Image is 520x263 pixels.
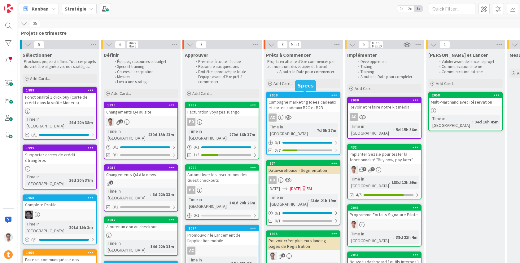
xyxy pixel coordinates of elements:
div: 1996 [107,103,177,107]
div: 2082Ajouter un don au checkout [104,217,177,231]
span: Add Card... [355,86,374,91]
div: 1299 [186,165,259,171]
span: 1 [439,41,450,48]
li: Ajouter la Date pour completer [355,74,421,79]
span: : [150,191,151,198]
div: 1968 [26,196,96,200]
div: 1967 [186,102,259,108]
div: Time in [GEOGRAPHIC_DATA] [350,123,393,136]
div: Automatiser les inscriptions des Guest checkouts [186,171,259,184]
div: Facturation Voyages Tuango [186,108,259,116]
div: Time in [GEOGRAPHIC_DATA] [106,240,148,253]
div: Min 2 [129,42,136,45]
div: 2000Campagne marketing Idées cadeaux et cartes cadeaux B2C et B2B [267,92,340,112]
div: 974 [267,161,340,166]
li: Équipes, ressources et budget [111,59,177,64]
li: Testing [355,64,421,69]
span: [DATE] [290,185,301,192]
div: 2041Programme Forfaits Signature Pilote [348,205,421,219]
span: 5 [358,41,369,48]
div: 7d 5h 37m [315,127,338,134]
span: : [308,197,309,204]
span: 0 / 1 [31,132,37,138]
div: 0/1 [23,131,96,139]
span: Approuver [185,52,208,58]
div: 0/1 [186,212,259,219]
div: Time in [GEOGRAPHIC_DATA] [269,194,308,207]
span: Implémenter [347,52,377,58]
img: JG [350,166,358,174]
div: Implanter Sezzle pour tester la fonctionnalité "Buy now, pay later" [348,150,421,164]
div: 1968Complete Profile [23,195,96,209]
div: 230d 15h 23m [146,131,176,138]
div: 1985Pouvoir créer plusieurs landing pages de Registration [267,231,340,250]
li: Valider avant de lancer le projet [436,59,502,64]
div: 432 [348,145,421,150]
div: AC [348,113,421,121]
span: : [393,234,394,241]
div: 1985 [269,232,340,236]
span: : [389,179,390,186]
span: 1/3 [194,152,199,158]
span: Add Card... [192,91,212,96]
div: PD [186,186,259,194]
div: Programme Forfaits Signature Pilote [348,211,421,219]
span: 0 / 1 [275,210,281,216]
div: Time in [GEOGRAPHIC_DATA] [269,123,314,137]
div: Datawarehouse - Segmentation [267,166,340,174]
span: : [393,126,394,133]
p: Projets en attente d'être commencés par au moins une des équipes de travail [267,59,339,69]
span: : [314,127,315,134]
span: 0/2 [112,204,118,210]
div: 0/1 [186,143,259,151]
div: 2090 [351,98,421,102]
div: 1968 [23,195,96,201]
img: JG [106,118,114,126]
span: : [227,131,228,138]
div: 34d 18h 45m [473,118,500,125]
div: 201d 15h 1m [68,224,94,231]
span: [DATE] [269,185,280,192]
div: 2041 [351,206,421,210]
span: 3 [277,41,288,48]
p: Prochains projets à définir. Tous ces projets doivent être alignés avec nos stratégies. [24,59,96,69]
span: : [148,243,149,250]
span: Add Card... [273,81,293,86]
div: 1967Facturation Voyages Tuango [186,102,259,116]
div: Time in [GEOGRAPHIC_DATA] [350,176,389,189]
div: Complete Profile [23,201,96,209]
div: Ajouter un don au checkout [104,223,177,231]
div: 2051 [351,253,421,257]
span: 1 [281,253,285,257]
li: Développement [355,59,421,64]
li: Ajouter la Date pour commencer [273,69,339,74]
div: 2058 [432,93,502,97]
div: Max 10 [372,45,382,48]
div: Fonctionalité 1 click buy (Carte de crédit dans la voûte Moneris) [23,93,96,107]
div: 614d 21h 19m [309,197,338,204]
span: : [227,199,228,206]
img: AA [25,211,33,219]
div: Time in [GEOGRAPHIC_DATA] [25,173,67,187]
div: Changements Q4 à la news [104,171,177,179]
div: 974 [269,161,340,166]
img: JG [4,233,13,242]
span: 2x [406,6,414,12]
li: Répondre aux questions [192,64,258,69]
div: AC [267,114,340,122]
div: AA [23,211,96,219]
span: Add Card... [30,76,50,81]
div: 341d 20h 26m [228,199,257,206]
div: AC [269,114,277,122]
div: 2051 [348,252,421,258]
li: Présenter à toute l'équipe [192,59,258,64]
span: 1 [109,181,113,185]
div: 1985 [267,231,340,237]
div: 1969 [23,250,96,256]
div: Time in [GEOGRAPHIC_DATA] [25,221,67,234]
div: 26d 20h 38m [68,119,94,126]
li: Lien a une strategie [111,79,177,84]
div: Max 8 [129,45,137,48]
